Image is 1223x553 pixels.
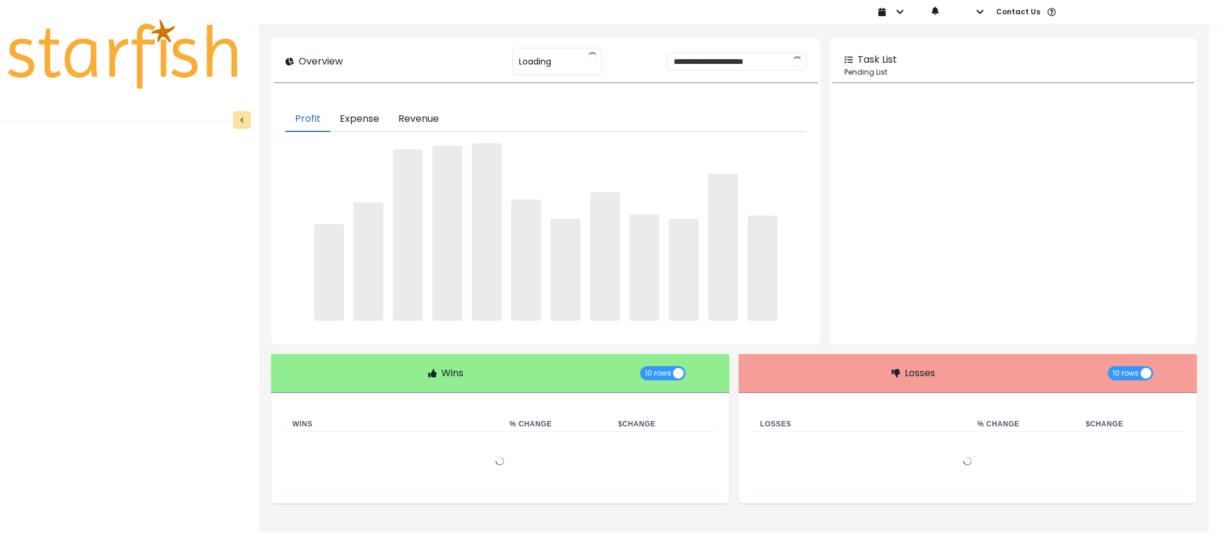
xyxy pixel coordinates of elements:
[1076,417,1185,432] th: $ Change
[432,146,462,321] span: ‌
[905,366,935,380] p: Losses
[441,366,463,380] p: Wins
[590,192,620,321] span: ‌
[669,219,699,321] span: ‌
[609,417,717,432] th: $ Change
[500,417,609,432] th: % Change
[519,49,551,74] span: Loading
[858,53,897,67] p: Task List
[551,219,580,321] span: ‌
[472,143,502,321] span: ‌
[354,202,383,321] span: ‌
[314,224,344,320] span: ‌
[708,174,738,321] span: ‌
[283,417,500,432] th: Wins
[751,417,968,432] th: Losses
[393,149,423,321] span: ‌
[645,366,671,380] span: 10 rows
[285,107,330,132] button: Profit
[299,54,343,69] p: Overview
[1113,366,1139,380] span: 10 rows
[748,216,778,321] span: ‌
[967,417,1076,432] th: % Change
[389,107,448,132] button: Revenue
[330,107,389,132] button: Expense
[511,199,541,320] span: ‌
[629,214,659,320] span: ‌
[844,67,1182,78] p: Pending List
